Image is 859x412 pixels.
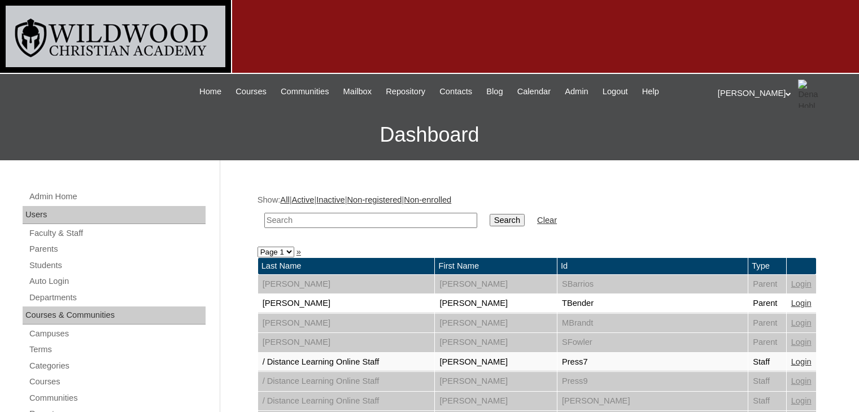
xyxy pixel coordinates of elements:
[28,343,206,357] a: Terms
[23,206,206,224] div: Users
[748,392,786,411] td: Staff
[258,333,435,352] td: [PERSON_NAME]
[791,396,812,405] a: Login
[194,85,227,98] a: Home
[748,333,786,352] td: Parent
[343,85,372,98] span: Mailbox
[557,392,748,411] td: [PERSON_NAME]
[264,213,477,228] input: Search
[486,85,503,98] span: Blog
[798,80,826,108] img: Dena Hohl
[404,195,451,204] a: Non-enrolled
[791,299,812,308] a: Login
[435,333,556,352] td: [PERSON_NAME]
[718,80,848,108] div: [PERSON_NAME]
[28,274,206,288] a: Auto Login
[28,242,206,256] a: Parents
[281,85,329,98] span: Communities
[748,275,786,294] td: Parent
[565,85,588,98] span: Admin
[557,258,748,274] td: Id
[258,314,435,333] td: [PERSON_NAME]
[258,372,435,391] td: / Distance Learning Online Staff
[258,392,435,411] td: / Distance Learning Online Staff
[517,85,551,98] span: Calendar
[748,314,786,333] td: Parent
[557,275,748,294] td: SBarrios
[512,85,556,98] a: Calendar
[258,194,817,234] div: Show: | | | |
[557,353,748,372] td: Press7
[748,294,786,313] td: Parent
[557,314,748,333] td: MBrandt
[296,247,301,256] a: »
[791,357,812,366] a: Login
[380,85,431,98] a: Repository
[557,333,748,352] td: SFowler
[28,327,206,341] a: Campuses
[435,392,556,411] td: [PERSON_NAME]
[557,372,748,391] td: Press9
[748,258,786,274] td: Type
[435,353,556,372] td: [PERSON_NAME]
[748,372,786,391] td: Staff
[481,85,508,98] a: Blog
[258,294,435,313] td: [PERSON_NAME]
[347,195,402,204] a: Non-registered
[28,291,206,305] a: Departments
[28,391,206,405] a: Communities
[23,306,206,325] div: Courses & Communities
[603,85,628,98] span: Logout
[28,190,206,204] a: Admin Home
[6,6,225,67] img: logo-white.png
[28,226,206,240] a: Faculty & Staff
[230,85,272,98] a: Courses
[439,85,472,98] span: Contacts
[791,318,812,327] a: Login
[386,85,425,98] span: Repository
[434,85,478,98] a: Contacts
[636,85,665,98] a: Help
[291,195,314,204] a: Active
[537,216,557,225] a: Clear
[280,195,289,204] a: All
[597,85,634,98] a: Logout
[28,375,206,389] a: Courses
[258,275,435,294] td: [PERSON_NAME]
[791,376,812,385] a: Login
[490,214,525,226] input: Search
[316,195,345,204] a: Inactive
[236,85,267,98] span: Courses
[435,275,556,294] td: [PERSON_NAME]
[559,85,594,98] a: Admin
[6,109,853,160] h3: Dashboard
[28,359,206,373] a: Categories
[199,85,221,98] span: Home
[28,258,206,273] a: Students
[642,85,659,98] span: Help
[748,353,786,372] td: Staff
[258,353,435,372] td: / Distance Learning Online Staff
[791,279,812,288] a: Login
[435,372,556,391] td: [PERSON_NAME]
[435,258,556,274] td: First Name
[258,258,435,274] td: Last Name
[557,294,748,313] td: TBender
[435,294,556,313] td: [PERSON_NAME]
[275,85,335,98] a: Communities
[338,85,378,98] a: Mailbox
[435,314,556,333] td: [PERSON_NAME]
[791,338,812,347] a: Login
